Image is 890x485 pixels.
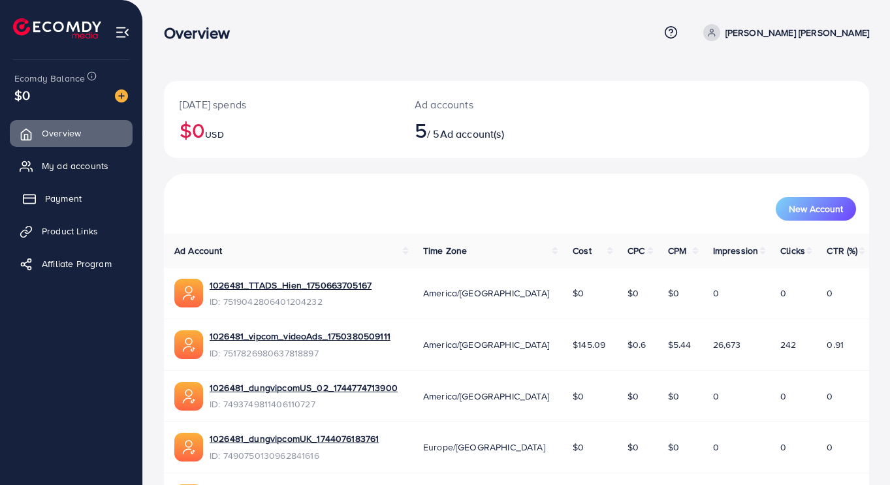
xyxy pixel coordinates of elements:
span: 0 [713,287,719,300]
img: ic-ads-acc.e4c84228.svg [174,382,203,411]
span: $0 [573,287,584,300]
span: $145.09 [573,338,605,351]
span: Impression [713,244,759,257]
span: CPC [628,244,644,257]
img: logo [13,18,101,39]
h2: $0 [180,117,383,142]
span: $0 [14,86,30,104]
span: Time Zone [423,244,467,257]
img: ic-ads-acc.e4c84228.svg [174,330,203,359]
span: America/[GEOGRAPHIC_DATA] [423,338,549,351]
span: Ad Account [174,244,223,257]
a: Affiliate Program [10,251,133,277]
a: 1026481_dungvipcomUK_1744076183761 [210,432,379,445]
span: New Account [789,204,843,213]
span: 26,673 [713,338,741,351]
span: 0 [780,390,786,403]
span: $0 [668,287,679,300]
span: America/[GEOGRAPHIC_DATA] [423,287,549,300]
img: menu [115,25,130,40]
span: Ad account(s) [440,127,504,141]
span: Payment [45,192,82,205]
span: America/[GEOGRAPHIC_DATA] [423,390,549,403]
span: 0.91 [827,338,844,351]
a: 1026481_vipcom_videoAds_1750380509111 [210,330,390,343]
span: Product Links [42,225,98,238]
span: Ecomdy Balance [14,72,85,85]
p: [PERSON_NAME] [PERSON_NAME] [725,25,869,40]
a: My ad accounts [10,153,133,179]
span: $0 [628,390,639,403]
span: 242 [780,338,796,351]
span: Europe/[GEOGRAPHIC_DATA] [423,441,545,454]
a: [PERSON_NAME] [PERSON_NAME] [698,24,869,41]
span: ID: 7517826980637818897 [210,347,390,360]
button: New Account [776,197,856,221]
span: 0 [780,287,786,300]
span: Overview [42,127,81,140]
span: $0.6 [628,338,646,351]
a: 1026481_dungvipcomUS_02_1744774713900 [210,381,398,394]
span: Cost [573,244,592,257]
a: Overview [10,120,133,146]
span: Clicks [780,244,805,257]
span: 0 [827,390,833,403]
span: $0 [573,441,584,454]
span: 0 [713,390,719,403]
span: CPM [668,244,686,257]
span: USD [205,128,223,141]
a: Payment [10,185,133,211]
span: 0 [827,287,833,300]
span: $0 [668,390,679,403]
span: 0 [780,441,786,454]
span: $0 [573,390,584,403]
img: image [115,89,128,102]
span: ID: 7519042806401204232 [210,295,372,308]
span: 5 [415,115,427,145]
img: ic-ads-acc.e4c84228.svg [174,433,203,462]
span: $0 [628,287,639,300]
a: Product Links [10,218,133,244]
span: 0 [827,441,833,454]
p: [DATE] spends [180,97,383,112]
span: CTR (%) [827,244,857,257]
span: My ad accounts [42,159,108,172]
span: $5.44 [668,338,691,351]
span: ID: 7490750130962841616 [210,449,379,462]
span: $0 [668,441,679,454]
h3: Overview [164,23,240,42]
img: ic-ads-acc.e4c84228.svg [174,279,203,307]
span: Affiliate Program [42,257,112,270]
span: 0 [713,441,719,454]
a: 1026481_TTADS_Hien_1750663705167 [210,279,372,292]
h2: / 5 [415,117,560,142]
span: ID: 7493749811406110727 [210,398,398,411]
p: Ad accounts [415,97,560,112]
span: $0 [628,441,639,454]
